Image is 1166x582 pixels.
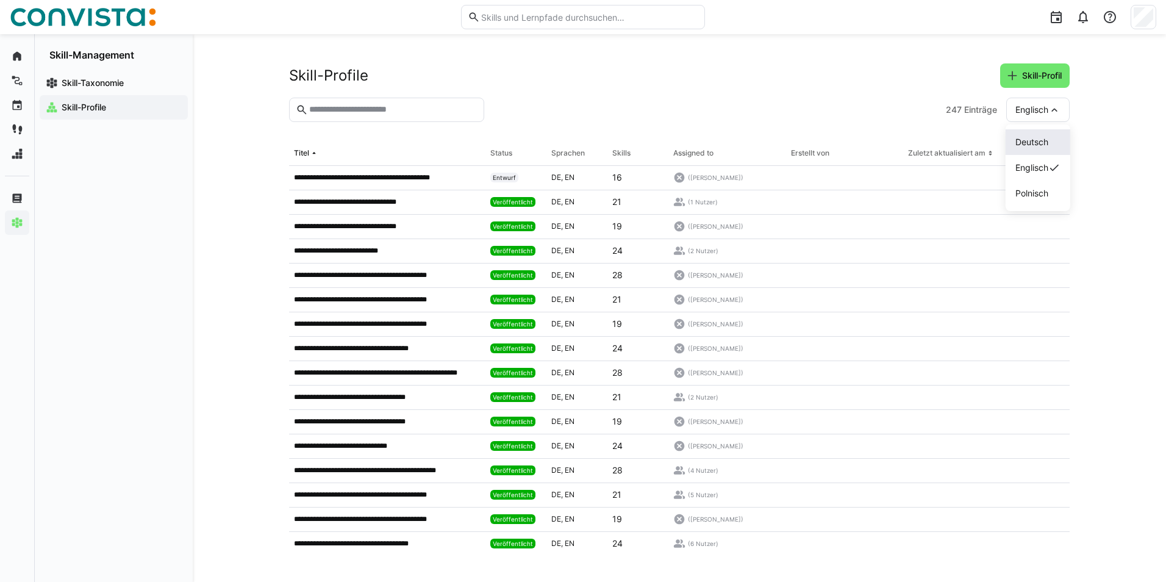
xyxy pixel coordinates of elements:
[551,197,565,206] span: de
[612,269,623,281] p: 28
[551,173,565,182] span: de
[612,415,622,428] p: 19
[1000,63,1070,88] button: Skill-Profil
[551,392,565,401] span: de
[480,12,698,23] input: Skills und Lernpfade durchsuchen…
[551,295,565,304] span: de
[493,345,533,352] span: Veröffentlicht
[688,368,743,377] span: ([PERSON_NAME])
[551,514,565,523] span: de
[551,539,565,548] span: de
[493,418,533,425] span: Veröffentlicht
[565,368,574,377] span: en
[612,220,622,232] p: 19
[688,393,718,401] span: (2 Nutzer)
[565,319,574,328] span: en
[688,344,743,353] span: ([PERSON_NAME])
[688,173,743,182] span: ([PERSON_NAME])
[688,222,743,231] span: ([PERSON_NAME])
[565,343,574,353] span: en
[565,490,574,499] span: en
[493,247,533,254] span: Veröffentlicht
[688,198,718,206] span: (1 Nutzer)
[551,221,565,231] span: de
[565,295,574,304] span: en
[791,148,829,158] div: Erstellt von
[964,104,997,116] span: Einträge
[493,223,533,230] span: Veröffentlicht
[612,245,623,257] p: 24
[688,417,743,426] span: ([PERSON_NAME])
[565,246,574,255] span: en
[688,295,743,304] span: ([PERSON_NAME])
[551,441,565,450] span: de
[493,467,533,474] span: Veröffentlicht
[551,270,565,279] span: de
[565,417,574,426] span: en
[612,489,621,501] p: 21
[565,514,574,523] span: en
[493,174,516,181] span: Entwurf
[493,198,533,206] span: Veröffentlicht
[1015,187,1048,199] span: Polnisch
[1015,136,1048,148] span: Deutsch
[688,466,718,475] span: (4 Nutzer)
[565,221,574,231] span: en
[612,293,621,306] p: 21
[1020,70,1064,82] span: Skill-Profil
[612,171,622,184] p: 16
[493,271,533,279] span: Veröffentlicht
[551,490,565,499] span: de
[551,148,585,158] div: Sprachen
[565,173,574,182] span: en
[688,246,718,255] span: (2 Nutzer)
[289,66,368,85] h2: Skill-Profile
[688,271,743,279] span: ([PERSON_NAME])
[490,148,512,158] div: Status
[493,320,533,328] span: Veröffentlicht
[294,148,309,158] div: Titel
[946,104,962,116] span: 247
[612,464,623,476] p: 28
[565,270,574,279] span: en
[612,148,631,158] div: Skills
[551,368,565,377] span: de
[551,319,565,328] span: de
[551,343,565,353] span: de
[551,417,565,426] span: de
[565,539,574,548] span: en
[688,320,743,328] span: ([PERSON_NAME])
[493,369,533,376] span: Veröffentlicht
[565,441,574,450] span: en
[612,318,622,330] p: 19
[688,490,718,499] span: (5 Nutzer)
[493,491,533,498] span: Veröffentlicht
[565,465,574,475] span: en
[493,516,533,523] span: Veröffentlicht
[565,392,574,401] span: en
[673,148,714,158] div: Assigned to
[612,440,623,452] p: 24
[612,513,622,525] p: 19
[908,148,985,158] div: Zuletzt aktualisiert am
[612,342,623,354] p: 24
[493,442,533,450] span: Veröffentlicht
[688,442,743,450] span: ([PERSON_NAME])
[688,515,743,523] span: ([PERSON_NAME])
[493,393,533,401] span: Veröffentlicht
[612,391,621,403] p: 21
[1015,162,1048,174] span: Englisch
[688,539,718,548] span: (6 Nutzer)
[551,465,565,475] span: de
[493,296,533,303] span: Veröffentlicht
[612,367,623,379] p: 28
[551,246,565,255] span: de
[565,197,574,206] span: en
[493,540,533,547] span: Veröffentlicht
[612,196,621,208] p: 21
[612,537,623,550] p: 24
[1015,104,1048,116] span: Englisch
